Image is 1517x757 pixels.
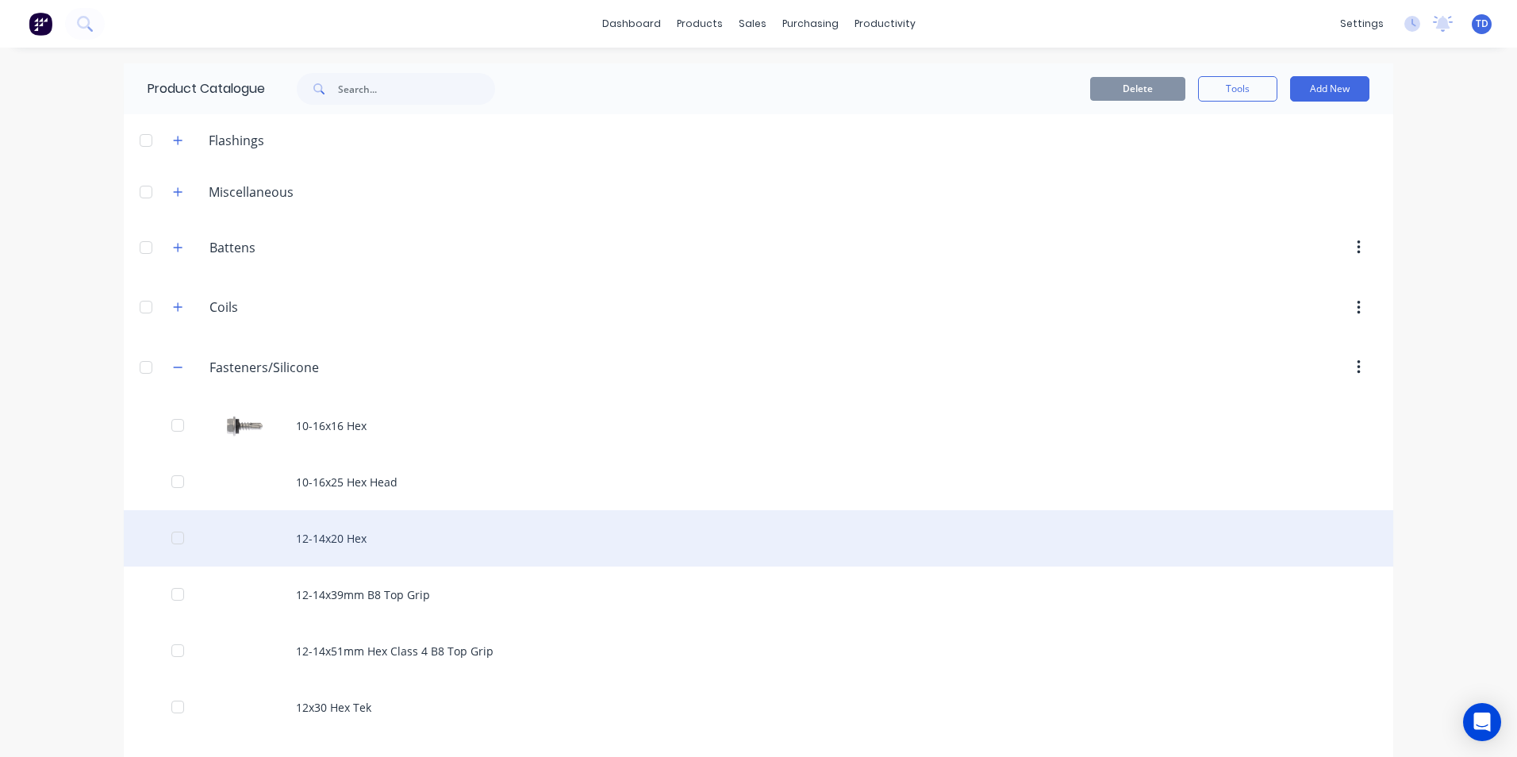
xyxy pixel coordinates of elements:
div: Product Catalogue [124,63,265,114]
img: Factory [29,12,52,36]
span: TD [1476,17,1488,31]
button: Add New [1290,76,1369,102]
div: 10-16x25 Hex Head [124,454,1393,510]
input: Enter category name [209,358,397,377]
div: 12-14x39mm B8 Top Grip [124,567,1393,623]
input: Enter category name [209,238,397,257]
div: sales [731,12,774,36]
div: productivity [847,12,924,36]
div: Flashings [196,131,277,150]
a: dashboard [594,12,669,36]
button: Delete [1090,77,1185,101]
div: 12-14x51mm Hex Class 4 B8 Top Grip [124,623,1393,679]
div: 12-14x20 Hex [124,510,1393,567]
div: 10-16x16 Hex10-16x16 Hex [124,398,1393,454]
div: settings [1332,12,1392,36]
input: Enter category name [209,298,397,317]
div: purchasing [774,12,847,36]
div: Open Intercom Messenger [1463,703,1501,741]
div: 12x30 Hex Tek [124,679,1393,736]
div: Miscellaneous [196,183,306,202]
input: Search... [338,73,495,105]
div: products [669,12,731,36]
button: Tools [1198,76,1277,102]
